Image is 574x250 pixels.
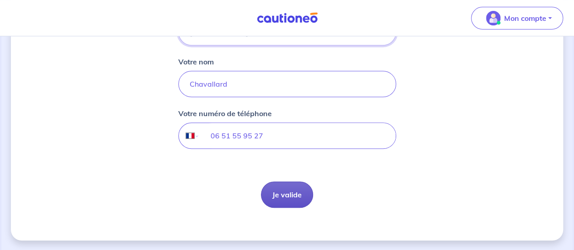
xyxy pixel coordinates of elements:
[199,123,395,148] input: 06 34 34 34 34
[253,12,321,24] img: Cautioneo
[178,108,272,119] p: Votre numéro de téléphone
[504,13,546,24] p: Mon compte
[261,181,313,208] button: Je valide
[178,71,396,97] input: Doe
[471,7,563,29] button: illu_account_valid_menu.svgMon compte
[486,11,500,25] img: illu_account_valid_menu.svg
[178,56,214,67] p: Votre nom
